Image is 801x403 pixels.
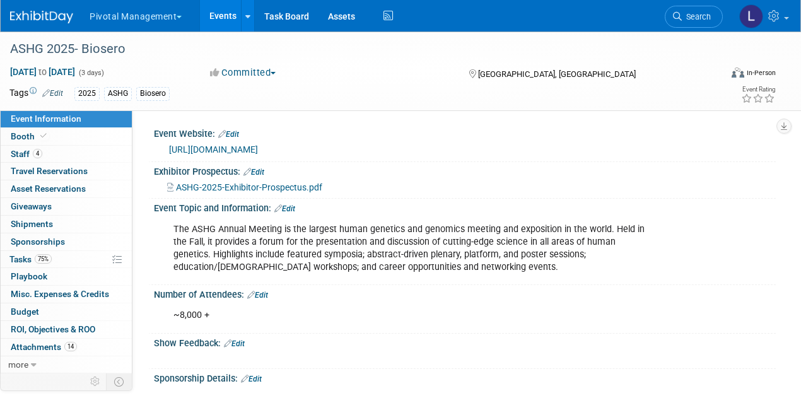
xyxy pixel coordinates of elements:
[664,66,776,85] div: Event Format
[11,149,42,159] span: Staff
[746,68,776,78] div: In-Person
[8,359,28,370] span: more
[1,303,132,320] a: Budget
[1,286,132,303] a: Misc. Expenses & Credits
[274,204,295,213] a: Edit
[1,180,132,197] a: Asset Reservations
[40,132,47,139] i: Booth reservation complete
[154,162,776,178] div: Exhibitor Prospectus:
[1,110,132,127] a: Event Information
[33,149,42,158] span: 4
[739,4,763,28] img: Leslie Pelton
[11,237,65,247] span: Sponsorships
[165,217,653,280] div: The ASHG Annual Meeting is the largest human genetics and genomics meeting and exposition in the ...
[11,131,49,141] span: Booth
[167,182,322,192] a: ASHG-2025-Exhibitor-Prospectus.pdf
[74,87,100,100] div: 2025
[165,303,653,328] div: ~8,000 +
[11,324,95,334] span: ROI, Objectives & ROO
[11,271,47,281] span: Playbook
[11,201,52,211] span: Giveaways
[9,86,63,101] td: Tags
[243,168,264,177] a: Edit
[154,285,776,301] div: Number of Attendees:
[11,114,81,124] span: Event Information
[104,87,132,100] div: ASHG
[6,38,710,61] div: ASHG 2025- Biosero
[1,198,132,215] a: Giveaways
[154,124,776,141] div: Event Website:
[732,67,744,78] img: Format-Inperson.png
[1,163,132,180] a: Travel Reservations
[1,251,132,268] a: Tasks75%
[478,69,636,79] span: [GEOGRAPHIC_DATA], [GEOGRAPHIC_DATA]
[154,334,776,350] div: Show Feedback:
[1,128,132,145] a: Booth
[9,66,76,78] span: [DATE] [DATE]
[78,69,104,77] span: (3 days)
[1,233,132,250] a: Sponsorships
[1,216,132,233] a: Shipments
[1,356,132,373] a: more
[11,219,53,229] span: Shipments
[154,199,776,215] div: Event Topic and Information:
[206,66,281,79] button: Committed
[169,144,258,155] a: [URL][DOMAIN_NAME]
[42,89,63,98] a: Edit
[136,87,170,100] div: Biosero
[37,67,49,77] span: to
[218,130,239,139] a: Edit
[11,289,109,299] span: Misc. Expenses & Credits
[682,12,711,21] span: Search
[11,307,39,317] span: Budget
[154,369,776,385] div: Sponsorship Details:
[1,321,132,338] a: ROI, Objectives & ROO
[11,184,86,194] span: Asset Reservations
[11,342,77,352] span: Attachments
[665,6,723,28] a: Search
[1,339,132,356] a: Attachments14
[1,268,132,285] a: Playbook
[10,11,73,23] img: ExhibitDay
[85,373,107,390] td: Personalize Event Tab Strip
[107,373,132,390] td: Toggle Event Tabs
[9,254,52,264] span: Tasks
[247,291,268,300] a: Edit
[176,182,322,192] span: ASHG-2025-Exhibitor-Prospectus.pdf
[241,375,262,383] a: Edit
[741,86,775,93] div: Event Rating
[11,166,88,176] span: Travel Reservations
[224,339,245,348] a: Edit
[1,146,132,163] a: Staff4
[64,342,77,351] span: 14
[35,254,52,264] span: 75%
